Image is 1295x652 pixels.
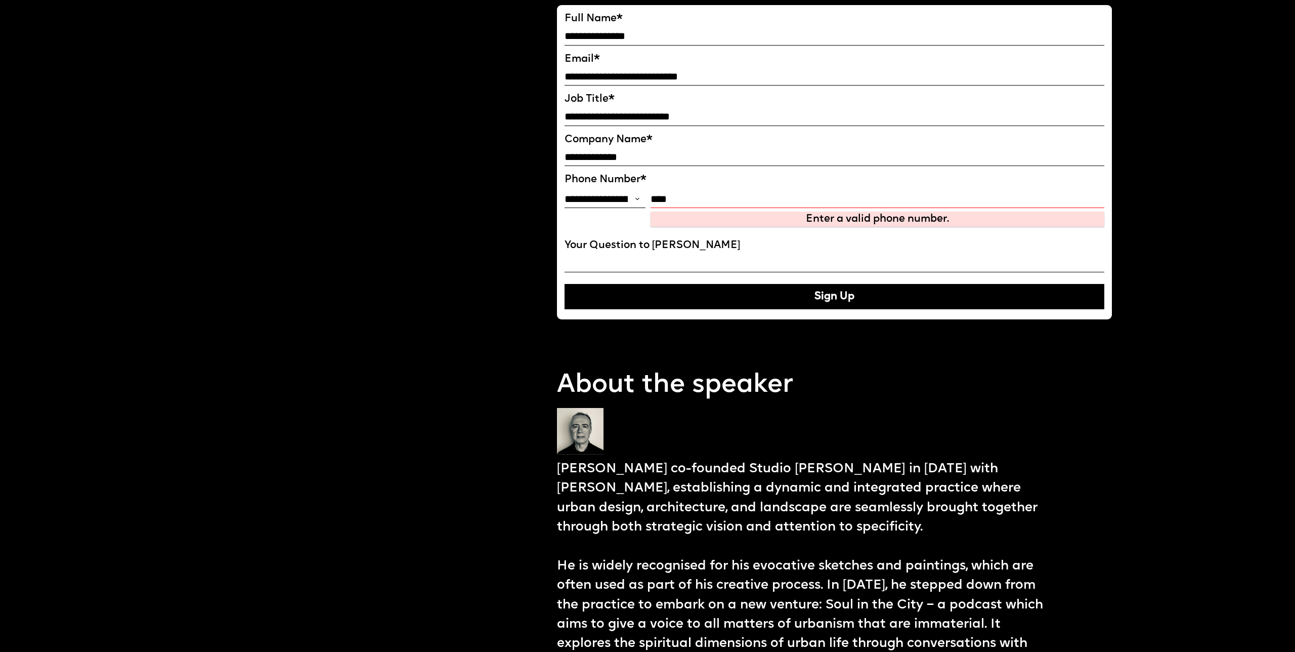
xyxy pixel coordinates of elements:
label: Job Title [565,93,1104,106]
label: Phone Number [565,174,1104,186]
button: Sign Up [565,284,1104,309]
div: Enter a valid phone number. [654,213,1101,226]
p: About the speaker [557,368,1112,404]
label: Your Question to [PERSON_NAME] [565,239,1104,252]
label: Company Name [565,134,1104,146]
label: Email [565,53,1104,66]
label: Full Name [565,13,1104,25]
